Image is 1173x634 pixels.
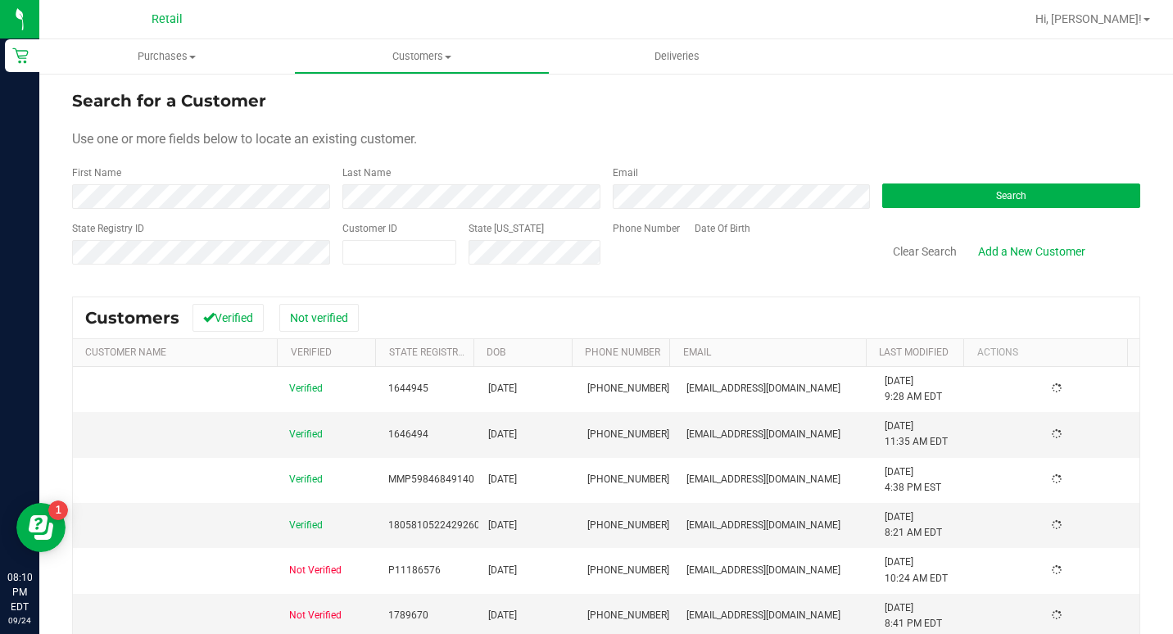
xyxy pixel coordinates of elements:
label: First Name [72,165,121,180]
button: Not verified [279,304,359,332]
button: Clear Search [882,238,967,265]
span: [DATE] 4:38 PM EST [885,464,941,496]
label: State Registry ID [72,221,144,236]
label: State [US_STATE] [469,221,544,236]
span: [DATE] 8:41 PM EDT [885,600,942,632]
span: 1789670 [388,608,428,623]
a: Last Modified [879,346,949,358]
span: [DATE] 10:24 AM EDT [885,555,948,586]
div: Actions [977,346,1121,358]
span: MMP59846849140 [388,472,474,487]
span: [PHONE_NUMBER] [587,381,669,396]
span: [DATE] [488,472,517,487]
label: Last Name [342,165,391,180]
span: Verified [289,472,323,487]
span: [DATE] [488,518,517,533]
a: Customers [294,39,549,74]
a: State Registry Id [389,346,475,358]
label: Customer ID [342,221,397,236]
p: 09/24 [7,614,32,627]
span: Not Verified [289,563,342,578]
p: 08:10 PM EDT [7,570,32,614]
span: Verified [289,518,323,533]
span: [PHONE_NUMBER] [587,608,669,623]
span: Search for a Customer [72,91,266,111]
span: Retail [152,12,183,26]
span: [EMAIL_ADDRESS][DOMAIN_NAME] [686,472,840,487]
a: Email [683,346,711,358]
span: [DATE] [488,608,517,623]
span: [PHONE_NUMBER] [587,563,669,578]
iframe: Resource center unread badge [48,500,68,520]
inline-svg: Retail [12,48,29,64]
iframe: Resource center [16,503,66,552]
button: Verified [192,304,264,332]
span: 1644945 [388,381,428,396]
span: [PHONE_NUMBER] [587,427,669,442]
a: Deliveries [550,39,804,74]
span: Use one or more fields below to locate an existing customer. [72,131,417,147]
a: Purchases [39,39,294,74]
label: Email [613,165,638,180]
span: [EMAIL_ADDRESS][DOMAIN_NAME] [686,608,840,623]
label: Date Of Birth [695,221,750,236]
span: [DATE] 9:28 AM EDT [885,374,942,405]
span: [DATE] 11:35 AM EDT [885,419,948,450]
span: Deliveries [632,49,722,64]
span: Verified [289,427,323,442]
span: [EMAIL_ADDRESS][DOMAIN_NAME] [686,563,840,578]
span: 1646494 [388,427,428,442]
a: Verified [291,346,332,358]
span: Hi, [PERSON_NAME]! [1035,12,1142,25]
span: [DATE] 8:21 AM EDT [885,509,942,541]
span: Verified [289,381,323,396]
label: Phone Number [613,221,680,236]
span: [EMAIL_ADDRESS][DOMAIN_NAME] [686,381,840,396]
a: Add a New Customer [967,238,1096,265]
span: [PHONE_NUMBER] [587,518,669,533]
span: Purchases [39,49,294,64]
span: [EMAIL_ADDRESS][DOMAIN_NAME] [686,518,840,533]
span: [DATE] [488,427,517,442]
span: 1805810522429260 [388,518,480,533]
span: Search [996,190,1026,202]
a: Customer Name [85,346,166,358]
span: P11186576 [388,563,441,578]
a: Phone Number [585,346,660,358]
a: DOB [487,346,505,358]
span: [DATE] [488,563,517,578]
button: Search [882,183,1140,208]
span: [DATE] [488,381,517,396]
span: [EMAIL_ADDRESS][DOMAIN_NAME] [686,427,840,442]
span: Customers [85,308,179,328]
span: [PHONE_NUMBER] [587,472,669,487]
span: Customers [295,49,548,64]
span: Not Verified [289,608,342,623]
